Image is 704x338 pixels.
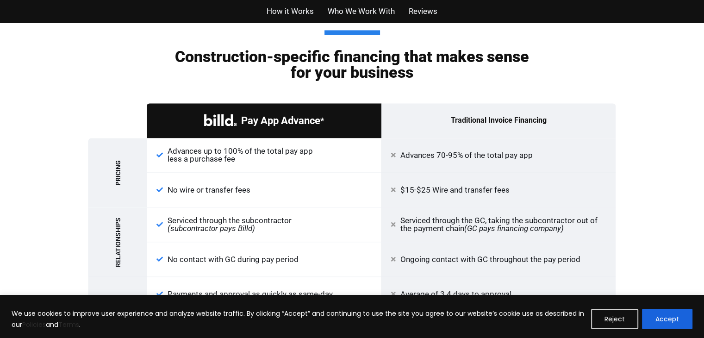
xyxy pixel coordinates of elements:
[267,5,314,18] a: How it Works
[147,242,381,277] div: No contact with GC during pay period
[381,242,616,277] div: Ongoing contact with GC throughout the pay period
[147,277,381,312] div: Payments and approval as quickly as same-day
[328,5,394,18] a: Who We Work With
[147,173,381,207] div: No wire or transfer fees
[591,309,638,329] button: Reject
[381,103,616,138] div: Traditional Invoice Financing
[147,138,381,173] div: Advances up to 100% of the total pay app less a purchase fee
[22,320,46,329] a: Policies
[58,320,79,329] a: Terms
[114,160,121,186] span: Pricing
[464,224,564,233] em: (GC pays financing company)
[408,5,437,18] a: Reviews
[381,277,616,312] div: Average of 3.4 days to approval
[381,173,616,207] div: $15-$25 Wire and transfer fees
[147,103,381,138] div: Pay App Advance
[167,30,537,80] h2: Construction-specific financing that makes sense for your business
[168,224,255,233] em: (subcontractor pays Billd)
[642,309,692,329] button: Accept
[168,217,292,232] span: Serviced through the subcontractor
[114,217,121,267] span: Relationships
[12,308,584,330] p: We use cookies to improve user experience and analyze website traffic. By clicking “Accept” and c...
[400,217,607,232] span: Serviced through the GC, taking the subcontractor out of the payment chain
[381,138,616,173] div: Advances 70-95% of the total pay app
